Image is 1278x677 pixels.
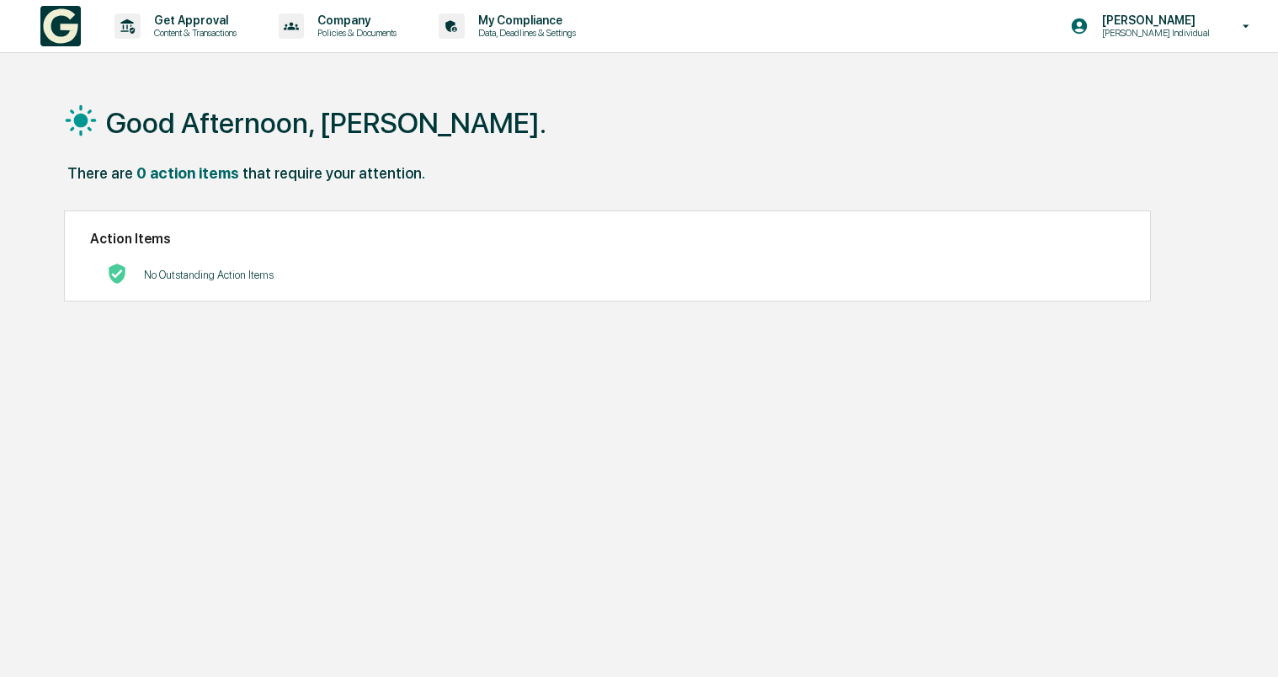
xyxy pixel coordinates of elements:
h2: Action Items [90,231,1126,247]
p: Get Approval [141,13,245,27]
img: logo [40,6,81,46]
p: Content & Transactions [141,27,245,39]
p: Policies & Documents [304,27,405,39]
p: Company [304,13,405,27]
p: [PERSON_NAME] Individual [1089,27,1218,39]
div: There are [67,164,133,182]
p: No Outstanding Action Items [144,269,274,281]
h1: Good Afternoon, [PERSON_NAME]. [106,106,546,140]
p: Data, Deadlines & Settings [465,27,584,39]
img: No Actions logo [107,264,127,284]
div: that require your attention. [242,164,425,182]
p: My Compliance [465,13,584,27]
div: 0 action items [136,164,239,182]
p: [PERSON_NAME] [1089,13,1218,27]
